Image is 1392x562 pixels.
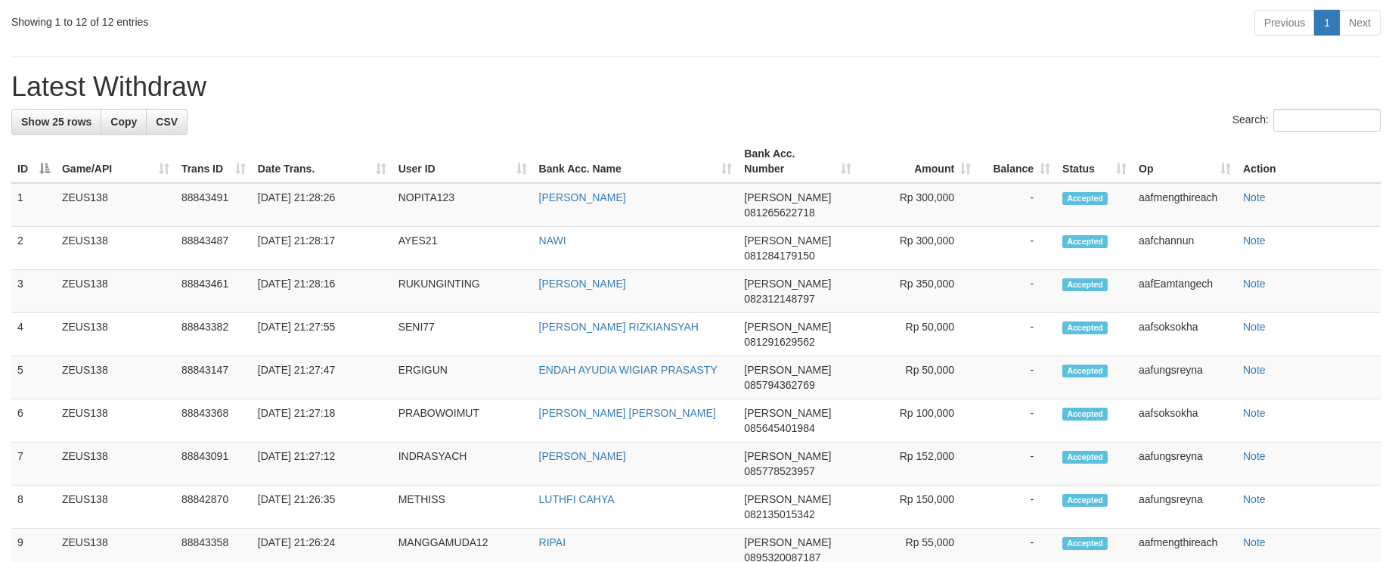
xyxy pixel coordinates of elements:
td: 88843147 [175,356,252,399]
span: [PERSON_NAME] [744,536,831,548]
td: - [977,183,1056,227]
span: Copy [110,116,137,128]
span: [PERSON_NAME] [744,450,831,462]
td: aafungsreyna [1133,486,1237,529]
td: - [977,313,1056,356]
a: NAWI [539,234,566,247]
td: ZEUS138 [56,356,175,399]
span: [PERSON_NAME] [744,321,831,333]
th: Bank Acc. Number: activate to sort column ascending [738,140,857,183]
td: - [977,399,1056,442]
span: Copy 082312148797 to clipboard [744,293,814,305]
a: [PERSON_NAME] [539,191,626,203]
a: LUTHFI CAHYA [539,493,615,505]
th: Action [1237,140,1381,183]
a: Previous [1254,10,1315,36]
th: Game/API: activate to sort column ascending [56,140,175,183]
td: PRABOWOIMUT [392,399,533,442]
h1: Latest Withdraw [11,72,1381,102]
td: aafsoksokha [1133,399,1237,442]
td: SENI77 [392,313,533,356]
td: ZEUS138 [56,442,175,486]
a: RIPAI [539,536,566,548]
td: 3 [11,270,56,313]
a: Copy [101,109,147,135]
a: Note [1243,450,1266,462]
td: 7 [11,442,56,486]
label: Search: [1232,109,1381,132]
span: [PERSON_NAME] [744,191,831,203]
span: Copy 082135015342 to clipboard [744,508,814,520]
th: Status: activate to sort column ascending [1056,140,1133,183]
td: ERGIGUN [392,356,533,399]
td: [DATE] 21:28:17 [252,227,392,270]
span: Accepted [1062,408,1108,421]
td: [DATE] 21:27:47 [252,356,392,399]
span: [PERSON_NAME] [744,493,831,505]
a: 1 [1314,10,1340,36]
a: Note [1243,364,1266,376]
span: CSV [156,116,178,128]
td: 88843368 [175,399,252,442]
td: AYES21 [392,227,533,270]
a: CSV [146,109,188,135]
span: Accepted [1062,235,1108,248]
td: 2 [11,227,56,270]
span: [PERSON_NAME] [744,364,831,376]
td: ZEUS138 [56,486,175,529]
a: Note [1243,407,1266,419]
a: Note [1243,191,1266,203]
td: 1 [11,183,56,227]
span: [PERSON_NAME] [744,234,831,247]
td: [DATE] 21:28:26 [252,183,392,227]
td: Rp 100,000 [857,399,977,442]
th: Bank Acc. Name: activate to sort column ascending [533,140,739,183]
td: ZEUS138 [56,227,175,270]
td: 4 [11,313,56,356]
span: Show 25 rows [21,116,91,128]
td: - [977,356,1056,399]
td: 8 [11,486,56,529]
td: - [977,270,1056,313]
a: Note [1243,536,1266,548]
a: [PERSON_NAME] [539,450,626,462]
td: 6 [11,399,56,442]
th: Op: activate to sort column ascending [1133,140,1237,183]
td: Rp 150,000 [857,486,977,529]
td: INDRASYACH [392,442,533,486]
td: METHISS [392,486,533,529]
span: Accepted [1062,537,1108,550]
td: [DATE] 21:27:55 [252,313,392,356]
td: ZEUS138 [56,399,175,442]
td: - [977,486,1056,529]
input: Search: [1273,109,1381,132]
td: 88843491 [175,183,252,227]
span: Copy 081265622718 to clipboard [744,206,814,219]
td: ZEUS138 [56,183,175,227]
td: NOPITA123 [392,183,533,227]
span: Copy 085778523957 to clipboard [744,465,814,477]
th: User ID: activate to sort column ascending [392,140,533,183]
div: Showing 1 to 12 of 12 entries [11,8,569,29]
a: Note [1243,278,1266,290]
span: [PERSON_NAME] [744,278,831,290]
a: Note [1243,493,1266,505]
td: 88843487 [175,227,252,270]
span: Copy 081284179150 to clipboard [744,250,814,262]
span: Accepted [1062,365,1108,377]
td: Rp 350,000 [857,270,977,313]
a: [PERSON_NAME] [539,278,626,290]
td: 88843382 [175,313,252,356]
td: 88843461 [175,270,252,313]
td: Rp 50,000 [857,313,977,356]
td: aafmengthireach [1133,183,1237,227]
span: [PERSON_NAME] [744,407,831,419]
th: Date Trans.: activate to sort column ascending [252,140,392,183]
td: [DATE] 21:27:18 [252,399,392,442]
a: Note [1243,234,1266,247]
span: Accepted [1062,321,1108,334]
td: aafungsreyna [1133,356,1237,399]
th: Trans ID: activate to sort column ascending [175,140,252,183]
td: aafungsreyna [1133,442,1237,486]
span: Copy 081291629562 to clipboard [744,336,814,348]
